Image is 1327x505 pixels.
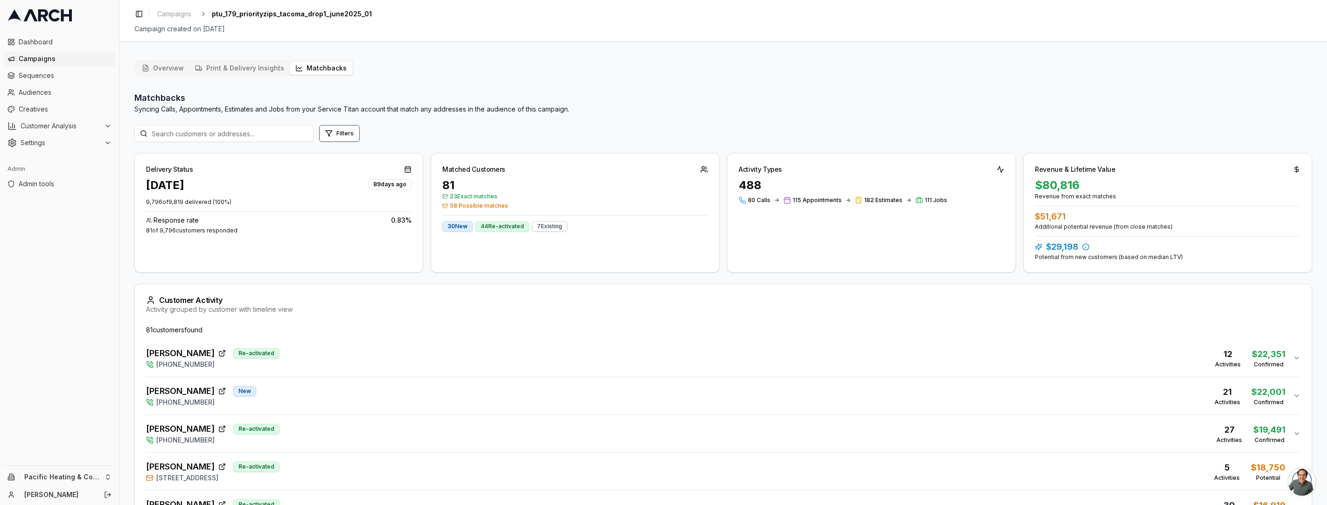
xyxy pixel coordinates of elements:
[212,9,372,19] span: ptu_179_priorityzips_tacoma_drop1_june2025_01
[4,161,115,176] div: Admin
[1251,399,1285,406] div: Confirmed
[154,216,199,225] span: Response rate
[156,473,218,483] span: [STREET_ADDRESS]
[1251,461,1285,474] div: $18,750
[146,325,1300,335] div: 81 customer s found
[4,35,115,49] a: Dashboard
[19,54,112,63] span: Campaigns
[442,221,473,231] div: 30 New
[1252,348,1285,361] div: $22,351
[475,221,529,231] div: 44 Re-activated
[748,196,770,204] span: 80 Calls
[1251,474,1285,482] div: Potential
[1216,436,1242,444] div: Activities
[134,105,569,114] p: Syncing Calls, Appointments, Estimates and Jobs from your Service Titan account that match any ad...
[4,135,115,150] button: Settings
[1214,474,1240,482] div: Activities
[154,7,195,21] a: Campaigns
[19,179,112,189] span: Admin tools
[1216,423,1242,436] div: 27
[442,202,708,210] span: 58 Possible matches
[233,386,256,396] div: New
[101,488,114,501] button: Log out
[1288,468,1316,496] a: Open chat
[319,125,360,142] button: Open filters
[146,295,1300,305] div: Customer Activity
[233,462,279,472] div: Re-activated
[4,119,115,133] button: Customer Analysis
[4,85,115,100] a: Audiences
[146,377,1300,414] button: [PERSON_NAME]New[PHONE_NUMBER]21Activities$22,001Confirmed
[391,216,412,225] span: 0.83 %
[4,68,115,83] a: Sequences
[1253,436,1285,444] div: Confirmed
[1035,165,1116,174] div: Revenue & Lifetime Value
[442,165,505,174] div: Matched Customers
[1253,423,1285,436] div: $19,491
[189,62,290,75] button: Print & Delivery Insights
[134,91,569,105] h2: Matchbacks
[233,348,279,358] div: Re-activated
[146,339,1300,377] button: [PERSON_NAME]Re-activated[PHONE_NUMBER]12Activities$22,351Confirmed
[146,227,412,234] div: 81 of 9,796 customers responded
[739,165,782,174] div: Activity Types
[146,453,1300,490] button: [PERSON_NAME]Re-activated[STREET_ADDRESS]5Activities$18,750Potential
[1252,361,1285,368] div: Confirmed
[739,178,1004,193] div: 488
[21,121,100,131] span: Customer Analysis
[154,7,372,21] nav: breadcrumb
[146,385,215,398] span: [PERSON_NAME]
[4,51,115,66] a: Campaigns
[1035,253,1300,261] div: Potential from new customers (based on median LTV)
[4,176,115,191] a: Admin tools
[4,102,115,117] a: Creatives
[1215,386,1240,399] div: 21
[925,196,947,204] span: 111 Jobs
[156,435,215,445] span: [PHONE_NUMBER]
[24,490,94,499] a: [PERSON_NAME]
[24,473,100,481] span: Pacific Heating & Cooling
[21,138,100,147] span: Settings
[1251,386,1285,399] div: $22,001
[4,470,115,484] button: Pacific Heating & Cooling
[1215,399,1240,406] div: Activities
[134,24,1312,34] div: Campaign created on [DATE]
[1215,361,1241,368] div: Activities
[146,165,193,174] div: Delivery Status
[1035,193,1300,200] div: Revenue from exact matches
[19,88,112,97] span: Audiences
[134,125,314,142] input: Search customers or addresses...
[19,71,112,80] span: Sequences
[156,398,215,407] span: [PHONE_NUMBER]
[1035,223,1300,231] div: Additional potential revenue (from close matches)
[793,196,842,204] span: 115 Appointments
[146,347,215,360] span: [PERSON_NAME]
[1214,461,1240,474] div: 5
[19,37,112,47] span: Dashboard
[19,105,112,114] span: Creatives
[146,422,215,435] span: [PERSON_NAME]
[146,460,215,473] span: [PERSON_NAME]
[1215,348,1241,361] div: 12
[233,424,279,434] div: Re-activated
[156,360,215,369] span: [PHONE_NUMBER]
[146,198,412,206] p: 9,796 of 9,819 delivered ( 100 %)
[1035,240,1300,253] div: $29,198
[368,179,412,189] div: 89 days ago
[368,178,412,189] button: 89days ago
[442,178,708,193] div: 81
[1035,178,1300,193] div: $80,816
[146,415,1300,452] button: [PERSON_NAME]Re-activated[PHONE_NUMBER]27Activities$19,491Confirmed
[1035,210,1300,223] div: $51,671
[442,193,708,200] span: 23 Exact matches
[290,62,352,75] button: Matchbacks
[864,196,902,204] span: 182 Estimates
[157,9,191,19] span: Campaigns
[146,305,1300,314] div: Activity grouped by customer with timeline view
[532,221,567,231] div: 7 Existing
[136,62,189,75] button: Overview
[146,178,184,193] div: [DATE]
